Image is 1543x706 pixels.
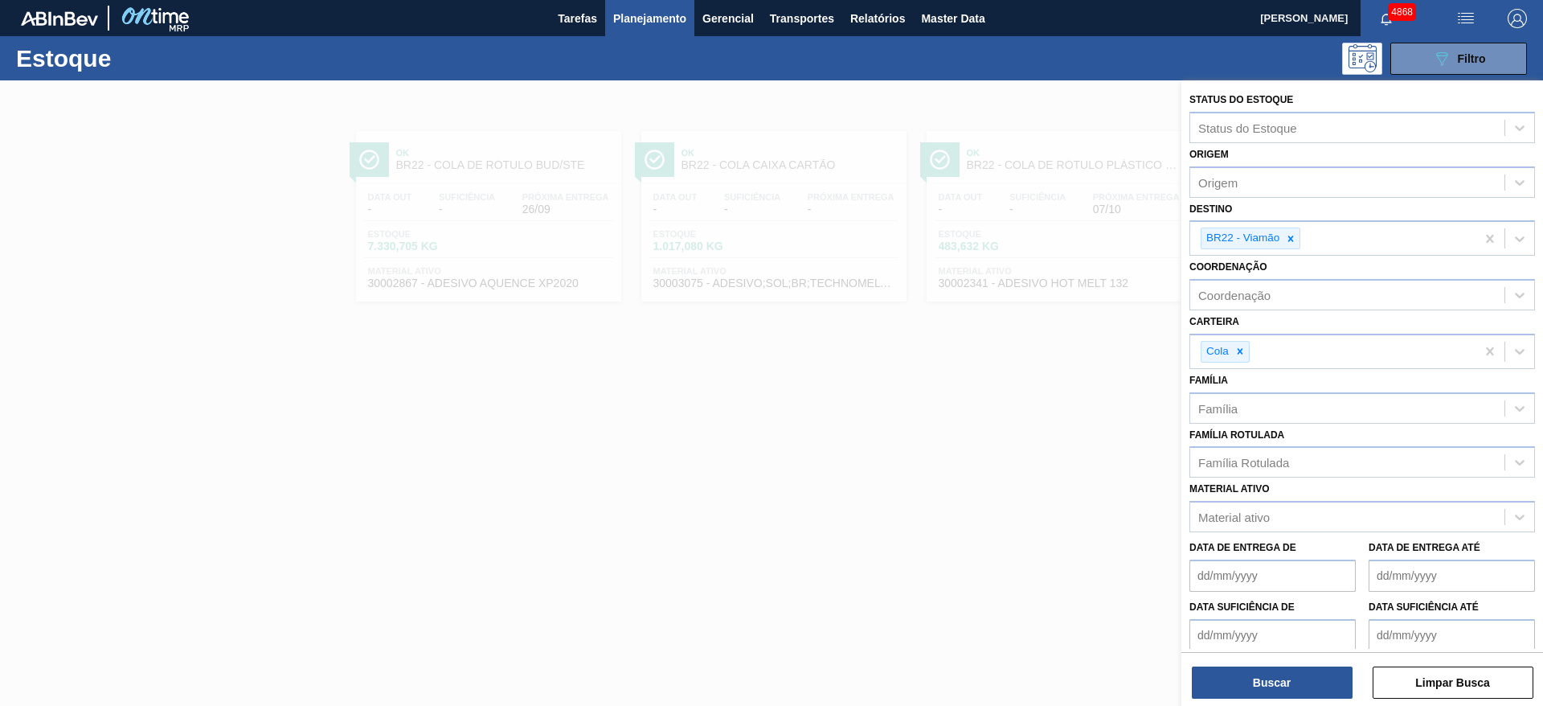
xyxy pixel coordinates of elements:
span: Gerencial [702,9,754,28]
span: 4868 [1388,3,1416,21]
span: Planejamento [613,9,686,28]
h1: Estoque [16,49,256,68]
div: Origem [1198,175,1238,189]
label: Data suficiência de [1189,601,1295,613]
input: dd/mm/yyyy [1369,560,1535,592]
img: TNhmsLtSVTkK8tSr43FrP2fwEKptu5GPRR3wAAAABJRU5ErkJggg== [21,11,98,26]
label: Origem [1189,149,1229,160]
label: Carteira [1189,316,1239,327]
label: Família [1189,375,1228,386]
label: Data de Entrega de [1189,542,1296,553]
img: Logout [1508,9,1527,28]
input: dd/mm/yyyy [1369,619,1535,651]
input: dd/mm/yyyy [1189,560,1356,592]
label: Data de Entrega até [1369,542,1480,553]
label: Destino [1189,203,1232,215]
span: Filtro [1458,52,1486,65]
span: Tarefas [558,9,597,28]
label: Data suficiência até [1369,601,1479,613]
div: Pogramando: nenhum usuário selecionado [1342,43,1382,75]
img: userActions [1456,9,1475,28]
div: Família [1198,401,1238,415]
span: Master Data [921,9,984,28]
div: Material ativo [1198,511,1270,524]
span: Transportes [770,9,834,28]
span: Relatórios [850,9,905,28]
button: Notificações [1361,7,1412,30]
button: Filtro [1390,43,1527,75]
label: Material ativo [1189,483,1270,495]
div: BR22 - Viamão [1201,228,1282,248]
label: Status do Estoque [1189,94,1293,105]
label: Família Rotulada [1189,429,1284,441]
input: dd/mm/yyyy [1189,619,1356,651]
div: Status do Estoque [1198,121,1297,134]
label: Coordenação [1189,261,1267,273]
div: Cola [1201,342,1231,362]
div: Família Rotulada [1198,456,1289,470]
div: Coordenação [1198,289,1271,302]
